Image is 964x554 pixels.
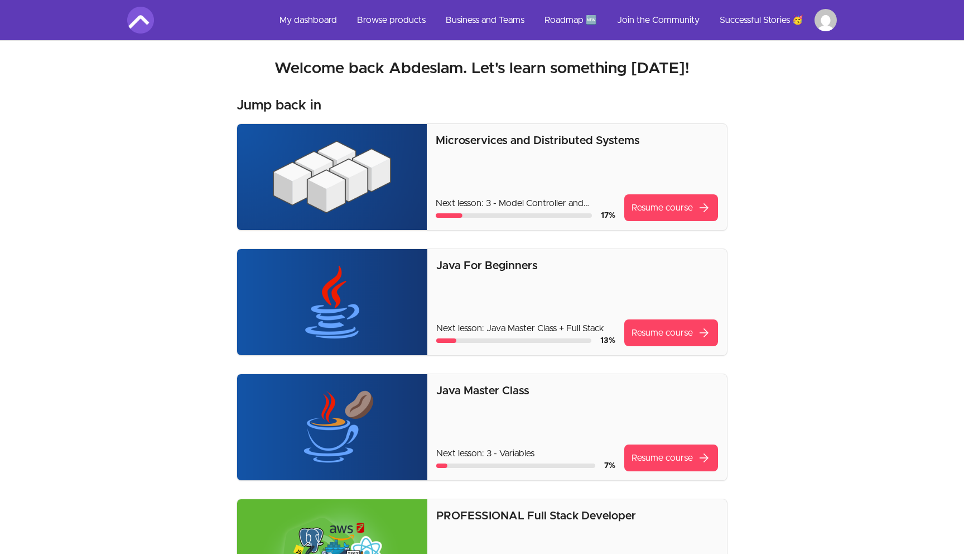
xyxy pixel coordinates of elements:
[436,322,615,335] p: Next lesson: Java Master Class + Full Stack
[697,451,711,465] span: arrow_forward
[436,338,591,343] div: Course progress
[237,374,427,480] img: Product image for Java Master Class
[437,7,533,34] a: Business and Teams
[697,201,711,214] span: arrow_forward
[697,326,711,340] span: arrow_forward
[624,194,718,221] a: Resume coursearrow_forward
[608,7,708,34] a: Join the Community
[127,59,837,79] h2: Welcome back Abdeslam. Let's learn something [DATE]!
[237,97,321,114] h3: Jump back in
[624,445,718,471] a: Resume coursearrow_forward
[436,447,615,460] p: Next lesson: 3 - Variables
[237,124,427,230] img: Product image for Microservices and Distributed Systems
[436,213,592,218] div: Course progress
[711,7,812,34] a: Successful Stories 🥳
[604,462,615,470] span: 7 %
[600,337,615,345] span: 13 %
[436,383,718,399] p: Java Master Class
[436,508,718,524] p: PROFESSIONAL Full Stack Developer
[271,7,837,34] nav: Main
[436,197,615,210] p: Next lesson: 3 - Model Controller and Service
[601,212,615,219] span: 17 %
[814,9,837,31] img: Profile image for Abdeslam Amzal
[348,7,435,34] a: Browse products
[127,7,154,34] img: Amigoscode logo
[271,7,346,34] a: My dashboard
[436,133,718,149] p: Microservices and Distributed Systems
[536,7,606,34] a: Roadmap 🆕
[436,258,718,274] p: Java For Beginners
[237,249,427,355] img: Product image for Java For Beginners
[624,319,718,346] a: Resume coursearrow_forward
[436,464,595,468] div: Course progress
